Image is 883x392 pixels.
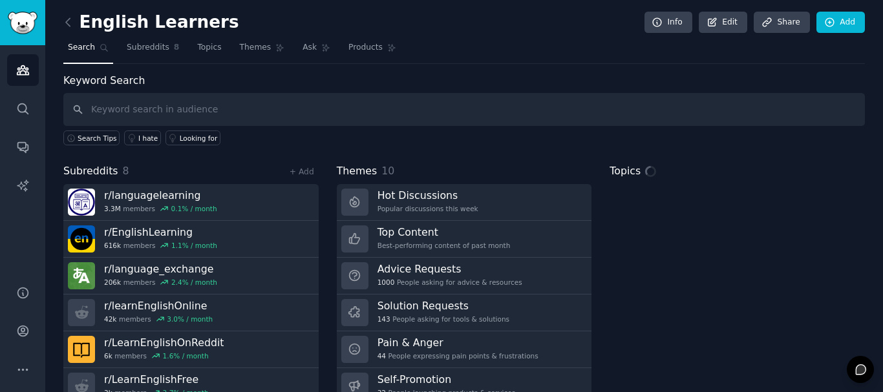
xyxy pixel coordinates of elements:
[337,331,592,368] a: Pain & Anger44People expressing pain points & frustrations
[378,315,509,324] div: People asking for tools & solutions
[337,294,592,331] a: Solution Requests143People asking for tools & solutions
[63,130,120,145] button: Search Tips
[104,225,217,239] h3: r/ EnglishLearning
[816,12,865,34] a: Add
[104,204,217,213] div: members
[63,163,118,180] span: Subreddits
[104,315,213,324] div: members
[378,299,509,313] h3: Solution Requests
[197,42,221,54] span: Topics
[68,189,95,216] img: languagelearning
[104,351,112,360] span: 6k
[381,165,394,177] span: 10
[378,204,478,213] div: Popular discussions this week
[378,351,538,360] div: People expressing pain points & frustrations
[104,373,209,386] h3: r/ LearnEnglishFree
[337,163,378,180] span: Themes
[378,315,390,324] span: 143
[240,42,271,54] span: Themes
[167,315,213,324] div: 3.0 % / month
[163,351,209,360] div: 1.6 % / month
[68,262,95,289] img: language_exchange
[235,37,290,64] a: Themes
[68,336,95,363] img: LearnEnglishOnReddit
[337,258,592,294] a: Advice Requests1000People asking for advice & resources
[8,12,37,34] img: GummySearch logo
[171,241,217,250] div: 1.1 % / month
[348,42,383,54] span: Products
[124,130,161,145] a: I hate
[104,299,213,313] h3: r/ learnEnglishOnline
[378,241,511,250] div: Best-performing content of past month
[337,184,592,221] a: Hot DiscussionsPopular discussions this week
[378,262,522,276] h3: Advice Requests
[344,37,401,64] a: Products
[122,37,184,64] a: Subreddits8
[378,189,478,202] h3: Hot Discussions
[127,42,169,54] span: Subreddits
[644,12,692,34] a: Info
[138,134,158,143] div: I hate
[378,351,386,360] span: 44
[68,42,95,54] span: Search
[171,204,217,213] div: 0.1 % / month
[63,12,239,33] h2: English Learners
[104,336,224,349] h3: r/ LearnEnglishOnReddit
[123,165,129,177] span: 8
[104,351,224,360] div: members
[754,12,809,34] a: Share
[298,37,335,64] a: Ask
[104,278,121,287] span: 206k
[104,189,217,202] h3: r/ languagelearning
[378,373,516,386] h3: Self-Promotion
[63,37,113,64] a: Search
[63,331,319,368] a: r/LearnEnglishOnReddit6kmembers1.6% / month
[337,221,592,258] a: Top ContentBest-performing content of past month
[104,315,116,324] span: 42k
[378,278,395,287] span: 1000
[171,278,217,287] div: 2.4 % / month
[104,241,217,250] div: members
[104,262,217,276] h3: r/ language_exchange
[174,42,180,54] span: 8
[63,294,319,331] a: r/learnEnglishOnline42kmembers3.0% / month
[63,258,319,294] a: r/language_exchange206kmembers2.4% / month
[610,163,641,180] span: Topics
[63,184,319,221] a: r/languagelearning3.3Mmembers0.1% / month
[63,74,145,87] label: Keyword Search
[104,204,121,213] span: 3.3M
[104,241,121,250] span: 616k
[378,336,538,349] h3: Pain & Anger
[63,93,865,126] input: Keyword search in audience
[378,278,522,287] div: People asking for advice & resources
[378,225,511,239] h3: Top Content
[193,37,226,64] a: Topics
[63,221,319,258] a: r/EnglishLearning616kmembers1.1% / month
[180,134,218,143] div: Looking for
[68,225,95,253] img: EnglishLearning
[699,12,747,34] a: Edit
[78,134,117,143] span: Search Tips
[104,278,217,287] div: members
[303,42,317,54] span: Ask
[165,130,220,145] a: Looking for
[290,167,314,176] a: + Add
